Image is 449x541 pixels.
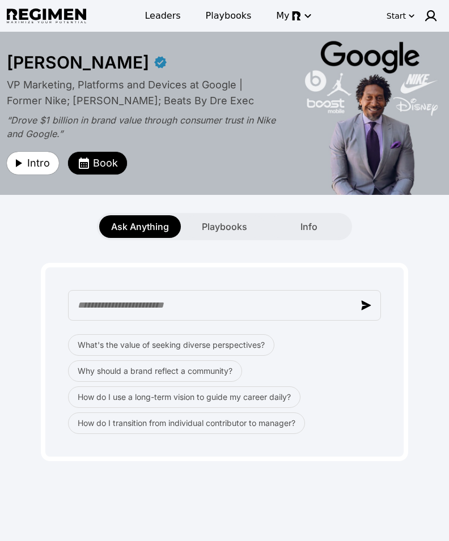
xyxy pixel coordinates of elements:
[93,155,118,171] span: Book
[68,412,305,434] button: How do I transition from individual contributor to manager?
[68,386,300,408] button: How do I use a long-term vision to guide my career daily?
[7,8,86,24] img: Regimen logo
[7,152,59,174] button: Intro
[384,7,417,25] button: Start
[269,6,316,26] button: My
[111,220,169,233] span: Ask Anything
[199,6,259,26] a: Playbooks
[99,215,181,238] button: Ask Anything
[154,56,167,69] div: Verified partner - Daryl Butler
[68,334,274,356] button: What's the value of seeking diverse perspectives?
[202,220,247,233] span: Playbooks
[300,220,317,233] span: Info
[268,215,350,238] button: Info
[68,152,127,174] button: Book
[276,9,289,23] span: My
[424,9,438,23] img: user icon
[361,300,371,310] img: send message
[138,6,187,26] a: Leaders
[7,52,149,73] div: [PERSON_NAME]
[145,9,180,23] span: Leaders
[184,215,265,238] button: Playbooks
[27,155,50,171] span: Intro
[68,360,242,382] button: Why should a brand reflect a community?
[7,77,278,109] div: VP Marketing, Platforms and Devices at Google | Former Nike; [PERSON_NAME]; Beats By Dre Exec
[206,9,252,23] span: Playbooks
[7,113,278,140] div: “Drove $1 billion in brand value through consumer trust in Nike and Google.”
[387,10,406,22] div: Start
